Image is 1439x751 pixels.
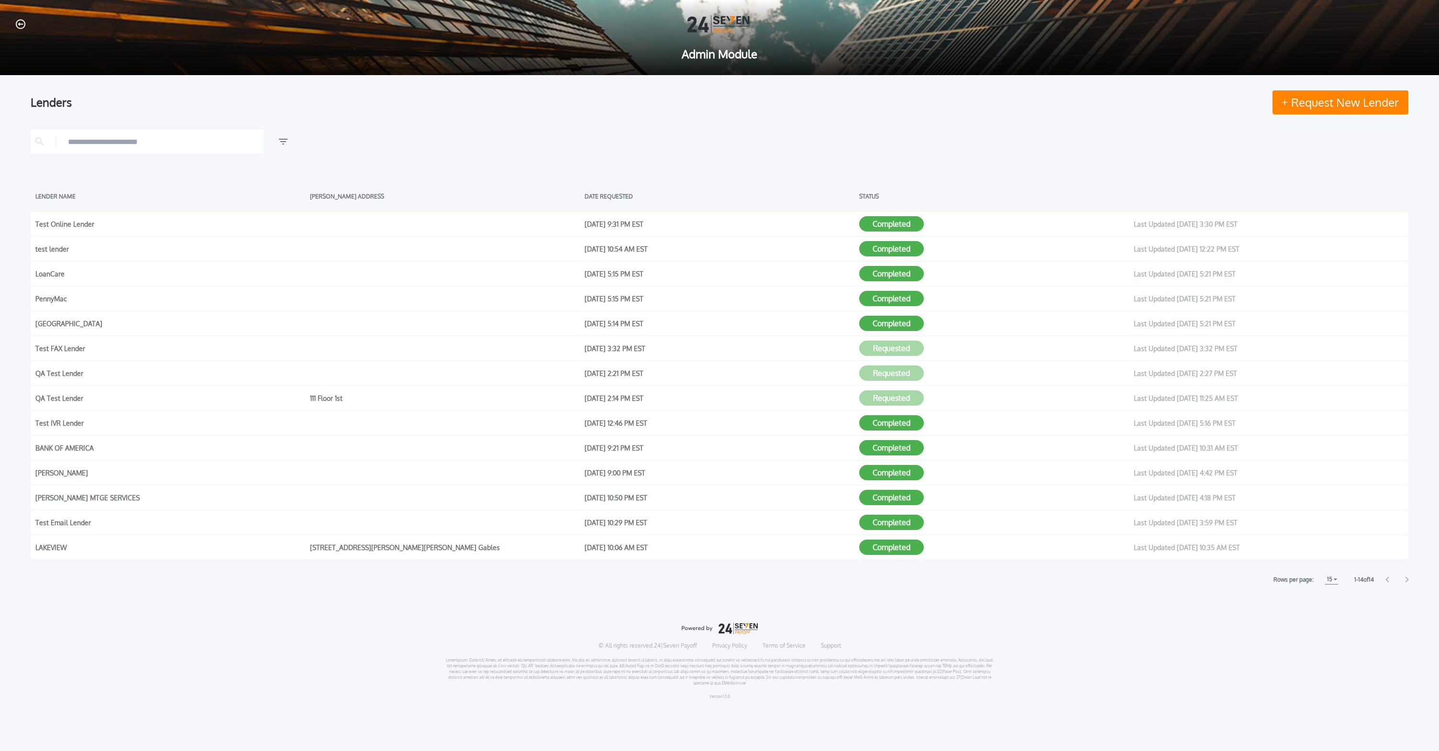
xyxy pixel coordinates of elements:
div: Last Updated [DATE] 5:16 PM EST [1134,416,1404,430]
div: [DATE] 12:46 PM EST [585,416,854,430]
div: [DATE] 5:15 PM EST [585,291,854,306]
button: Completed [859,540,924,555]
img: logo [681,623,758,634]
div: DATE REQUESTED [585,189,854,203]
div: [DATE] 3:32 PM EST [585,341,854,355]
div: Last Updated [DATE] 5:21 PM EST [1134,291,1404,306]
div: Last Updated [DATE] 10:31 AM EST [1134,441,1404,455]
div: STATUS [859,189,1129,203]
div: [PERSON_NAME] MTGE SERVICES [35,490,305,505]
div: [STREET_ADDRESS][PERSON_NAME][PERSON_NAME] Gables [310,540,580,554]
div: [DATE] 10:50 PM EST [585,490,854,505]
div: Last Updated [DATE] 5:21 PM EST [1134,266,1404,281]
button: Completed [859,216,924,232]
span: Request New Lender [1291,97,1399,108]
button: Completed [859,266,924,281]
button: Completed [859,465,924,480]
p: Version 1.3.0 [709,694,730,699]
a: Support [821,642,841,650]
button: Completed [859,415,924,431]
p: Loremipsum: Dolorsit/Ametc ad elitsedd eiu temporincidi utlabore etdo. Ma aliq en adminimve, quis... [445,657,994,686]
button: Completed [859,241,924,256]
div: LENDER NAME [35,189,305,203]
div: Test FAX Lender [35,341,305,355]
div: Test Email Lender [35,515,305,530]
div: PennyMac [35,291,305,306]
div: Last Updated [DATE] 10:35 AM EST [1134,540,1404,554]
img: Logo [687,15,752,33]
div: [DATE] 10:54 AM EST [585,242,854,256]
button: Completed [859,490,924,505]
label: 1 - 14 of 14 [1354,575,1374,585]
div: Last Updated [DATE] 2:27 PM EST [1134,366,1404,380]
div: QA Test Lender [35,391,305,405]
div: [DATE] 9:21 PM EST [585,441,854,455]
div: LAKEVIEW [35,540,305,554]
a: Privacy Policy [712,642,747,650]
span: Admin Module [15,48,1424,60]
p: © All rights reserved. 24|Seven Payoff [598,642,697,650]
div: Last Updated [DATE] 11:25 AM EST [1134,391,1404,405]
label: Rows per page: [1273,575,1314,585]
button: Completed [859,291,924,306]
button: Completed [859,515,924,530]
div: Test Online Lender [35,217,305,231]
div: Last Updated [DATE] 3:32 PM EST [1134,341,1404,355]
div: [DATE] 5:15 PM EST [585,266,854,281]
div: test lender [35,242,305,256]
div: Last Updated [DATE] 4:42 PM EST [1134,465,1404,480]
div: [DATE] 2:14 PM EST [585,391,854,405]
div: Lenders [31,90,1408,114]
button: 15 [1325,574,1338,585]
button: Requested [859,390,924,406]
div: Last Updated [DATE] 3:30 PM EST [1134,217,1404,231]
div: LoanCare [35,266,305,281]
div: [DATE] 10:06 AM EST [585,540,854,554]
button: Requested [859,341,924,356]
h1: 15 [1325,574,1334,585]
button: Completed [859,440,924,455]
div: BANK OF AMERICA [35,441,305,455]
div: [DATE] 9:31 PM EST [585,217,854,231]
div: Test IVR Lender [35,416,305,430]
div: [DATE] 10:29 PM EST [585,515,854,530]
div: [GEOGRAPHIC_DATA] [35,316,305,331]
div: [DATE] 9:00 PM EST [585,465,854,480]
button: Request New Lender [1273,90,1408,114]
div: Last Updated [DATE] 5:21 PM EST [1134,316,1404,331]
div: QA Test Lender [35,366,305,380]
div: [DATE] 2:21 PM EST [585,366,854,380]
div: [DATE] 5:14 PM EST [585,316,854,331]
button: Completed [859,316,924,331]
div: Last Updated [DATE] 4:18 PM EST [1134,490,1404,505]
div: Last Updated [DATE] 12:22 PM EST [1134,242,1404,256]
div: 111 Floor 1st [310,391,580,405]
div: Last Updated [DATE] 3:59 PM EST [1134,515,1404,530]
div: [PERSON_NAME] ADDRESS [310,189,580,203]
div: [PERSON_NAME] [35,465,305,480]
button: Requested [859,365,924,381]
a: Terms of Service [763,642,806,650]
